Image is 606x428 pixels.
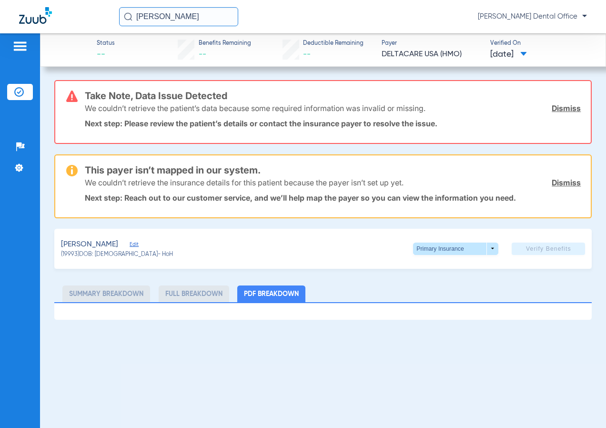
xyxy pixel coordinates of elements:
[552,178,581,187] a: Dismiss
[303,51,311,58] span: --
[119,7,238,26] input: Search for patients
[19,7,52,24] img: Zuub Logo
[85,91,581,101] h3: Take Note, Data Issue Detected
[382,49,482,61] span: DELTACARE USA (HMO)
[61,239,118,251] span: [PERSON_NAME]
[478,12,587,21] span: [PERSON_NAME] Dental Office
[490,40,591,48] span: Verified On
[130,241,138,250] span: Edit
[303,40,364,48] span: Deductible Remaining
[199,51,206,58] span: --
[97,49,115,61] span: --
[159,285,229,302] li: Full Breakdown
[66,165,78,176] img: warning-icon
[552,103,581,113] a: Dismiss
[85,103,425,113] p: We couldn’t retrieve the patient’s data because some required information was invalid or missing.
[85,193,581,203] p: Next step: Reach out to our customer service, and we’ll help map the payer so you can view the in...
[85,165,581,175] h3: This payer isn’t mapped in our system.
[558,382,606,428] iframe: Chat Widget
[66,91,78,102] img: error-icon
[85,119,581,128] p: Next step: Please review the patient’s details or contact the insurance payer to resolve the issue.
[97,40,115,48] span: Status
[62,285,150,302] li: Summary Breakdown
[12,41,28,52] img: hamburger-icon
[237,285,305,302] li: PDF Breakdown
[382,40,482,48] span: Payer
[61,251,173,259] span: (19993) DOB: [DEMOGRAPHIC_DATA] - HoH
[413,243,498,255] button: Primary Insurance
[490,49,527,61] span: [DATE]
[124,12,132,21] img: Search Icon
[85,178,404,187] p: We couldn’t retrieve the insurance details for this patient because the payer isn’t set up yet.
[199,40,251,48] span: Benefits Remaining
